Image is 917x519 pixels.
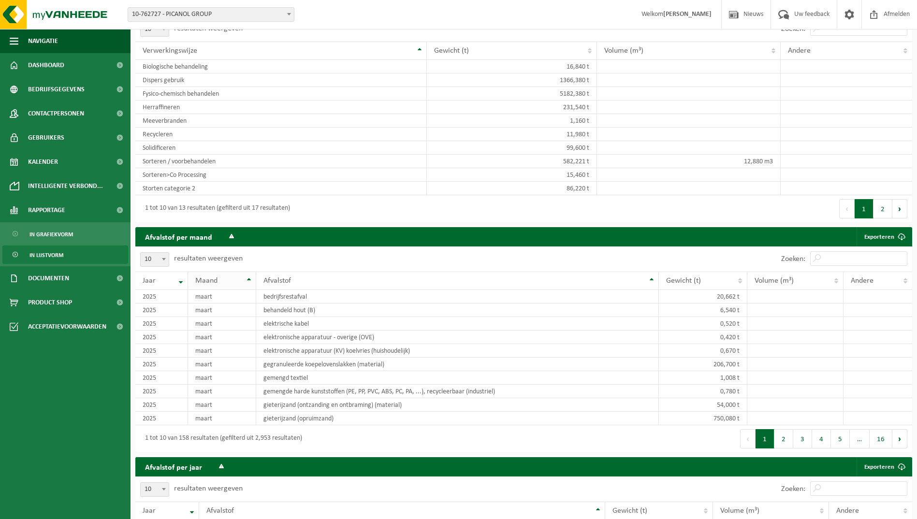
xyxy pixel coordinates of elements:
td: maart [188,358,256,371]
td: 2025 [135,290,188,303]
span: 10-762727 - PICANOL GROUP [128,7,294,22]
a: In grafiekvorm [2,225,128,243]
span: 10-762727 - PICANOL GROUP [128,8,294,21]
td: Meeverbranden [135,114,427,128]
span: Product Shop [28,290,72,315]
td: Herraffineren [135,101,427,114]
td: Sorteren / voorbehandelen [135,155,427,168]
span: Volume (m³) [755,277,794,285]
span: Intelligente verbond... [28,174,103,198]
span: Gewicht (t) [666,277,701,285]
td: 2025 [135,358,188,371]
td: 582,221 t [427,155,597,168]
span: Gewicht (t) [434,47,469,55]
button: 16 [870,429,892,448]
td: behandeld hout (B) [256,303,659,317]
td: 231,540 t [427,101,597,114]
span: 10 [140,252,169,267]
span: Andere [851,277,873,285]
span: Rapportage [28,198,65,222]
span: Documenten [28,266,69,290]
span: Maand [195,277,218,285]
td: elektronische apparatuur (KV) koelvries (huishoudelijk) [256,344,659,358]
td: maart [188,317,256,331]
td: Storten categorie 2 [135,182,427,195]
h2: Afvalstof per maand [135,227,222,246]
button: 1 [855,199,873,218]
td: 2025 [135,371,188,385]
span: Contactpersonen [28,101,84,126]
div: 1 tot 10 van 158 resultaten (gefilterd uit 2,953 resultaten) [140,430,302,447]
td: 20,662 t [659,290,748,303]
span: Jaar [143,277,156,285]
span: 10 [141,483,169,496]
td: 99,600 t [427,141,597,155]
strong: [PERSON_NAME] [663,11,712,18]
span: 10 [140,482,169,497]
h2: Afvalstof per jaar [135,457,212,476]
td: 2025 [135,303,188,317]
span: Jaar [143,507,156,515]
td: 15,460 t [427,168,597,182]
span: Gebruikers [28,126,64,150]
span: Navigatie [28,29,58,53]
span: Andere [836,507,859,515]
span: Verwerkingswijze [143,47,197,55]
td: 5182,380 t [427,87,597,101]
button: 2 [873,199,892,218]
td: 1,160 t [427,114,597,128]
span: Volume (m³) [720,507,759,515]
td: 2025 [135,317,188,331]
span: Afvalstof [206,507,234,515]
a: In lijstvorm [2,245,128,264]
td: maart [188,344,256,358]
td: 2025 [135,398,188,412]
a: Exporteren [857,227,911,246]
a: Exporteren [857,457,911,476]
td: gegranuleerde koepelovenslakken (material) [256,358,659,371]
button: 5 [831,429,850,448]
td: 206,700 t [659,358,748,371]
span: In grafiekvorm [29,225,73,244]
td: Fysico-chemisch behandelen [135,87,427,101]
td: gieterijzand (opruimzand) [256,412,659,425]
td: 2025 [135,385,188,398]
td: 2025 [135,344,188,358]
span: … [850,429,870,448]
td: Sorteren>Co Processing [135,168,427,182]
td: maart [188,398,256,412]
td: Recycleren [135,128,427,141]
td: 0,670 t [659,344,748,358]
span: Andere [788,47,811,55]
td: 6,540 t [659,303,748,317]
button: 1 [756,429,774,448]
td: 0,520 t [659,317,748,331]
button: Previous [839,199,855,218]
button: Next [892,199,907,218]
td: 2025 [135,331,188,344]
span: Kalender [28,150,58,174]
td: gemengde harde kunststoffen (PE, PP, PVC, ABS, PC, PA, ...), recycleerbaar (industriel) [256,385,659,398]
label: Zoeken: [781,25,805,33]
div: 1 tot 10 van 13 resultaten (gefilterd uit 17 resultaten) [140,200,290,217]
span: Afvalstof [263,277,291,285]
button: 3 [793,429,812,448]
span: Dashboard [28,53,64,77]
td: Dispers gebruik [135,73,427,87]
td: maart [188,303,256,317]
td: 16,840 t [427,60,597,73]
td: gieterijzand (ontzanding en ontbraming) (material) [256,398,659,412]
button: Next [892,429,907,448]
td: 1,008 t [659,371,748,385]
span: Acceptatievoorwaarden [28,315,106,339]
td: 12,880 m3 [597,155,781,168]
td: elektronische apparatuur - overige (OVE) [256,331,659,344]
button: Previous [740,429,756,448]
span: In lijstvorm [29,246,63,264]
td: 11,980 t [427,128,597,141]
span: Volume (m³) [604,47,643,55]
td: maart [188,385,256,398]
td: maart [188,412,256,425]
td: 750,080 t [659,412,748,425]
td: maart [188,331,256,344]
